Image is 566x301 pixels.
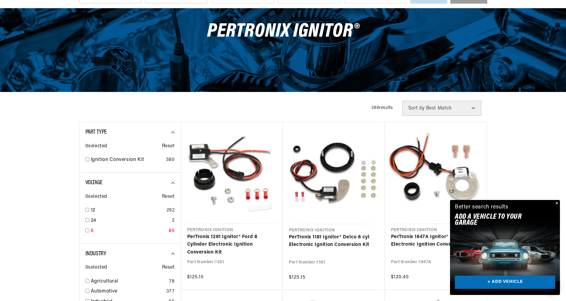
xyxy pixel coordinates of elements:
[167,207,175,214] div: 292
[85,264,107,272] span: 0 selected
[91,278,167,286] a: Agricultural
[207,22,359,41] span: PerTronix Ignitor®
[289,234,379,249] a: PerTronix 1181 Ignitor® Delco 8 cyl Electronic Ignition Conversion Kit
[85,180,103,186] span: Voltage
[91,217,170,225] a: 24
[166,156,175,164] div: 380
[91,288,164,296] a: Automotive
[455,276,555,289] a: + ADD VEHICLE
[408,106,425,111] span: Sort by
[172,217,175,225] div: 2
[162,264,175,272] span: Reset
[91,207,164,214] a: 12
[187,233,277,257] a: PerTronix 1281 Ignitor® Ford 8 Cylinder Electronic Ignition Conversion Kit
[85,251,106,257] span: Industry
[85,193,107,201] span: 0 selected
[91,156,164,164] a: Ignition Conversion Kit
[162,142,175,150] span: Reset
[169,227,174,235] div: 85
[85,142,107,150] span: 0 selected
[166,288,175,296] div: 377
[553,200,560,207] button: Close
[169,278,174,286] div: 78
[391,233,481,249] a: PerTronix 1847A Ignitor® Bosch 009 Electronic Ignition Conversion Kit
[91,227,167,235] a: 6
[371,106,393,110] span: 380 results
[455,214,540,226] h2: Add A VEHICLE to your garage
[162,193,175,201] span: Reset
[85,129,107,135] span: Part Type
[402,101,481,116] select: Sort by
[455,203,508,212] div: Better search results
